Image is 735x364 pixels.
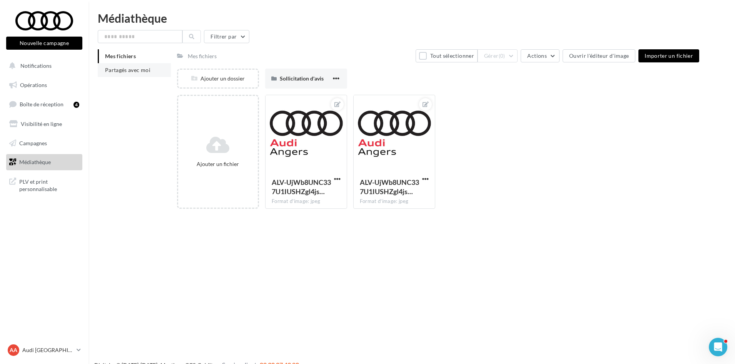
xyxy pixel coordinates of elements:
button: Ouvrir l'éditeur d'image [563,49,635,62]
span: (0) [499,53,505,59]
div: Ajouter un fichier [181,160,255,168]
span: Opérations [20,82,47,88]
button: Filtrer par [204,30,249,43]
button: Gérer(0) [478,49,518,62]
span: Partagés avec moi [105,67,150,73]
span: Notifications [20,62,52,69]
span: Médiathèque [19,159,51,165]
a: Visibilité en ligne [5,116,84,132]
span: Boîte de réception [20,101,63,107]
span: Visibilité en ligne [21,121,62,127]
span: Mes fichiers [105,53,136,59]
a: PLV et print personnalisable [5,173,84,196]
span: AA [10,346,17,354]
a: Opérations [5,77,84,93]
a: AA Audi [GEOGRAPHIC_DATA] [6,343,82,357]
p: Audi [GEOGRAPHIC_DATA] [22,346,73,354]
div: Médiathèque [98,12,726,24]
button: Notifications [5,58,81,74]
button: Tout sélectionner [416,49,477,62]
span: ALV-UjWb8UNC337U1IUSHZgl4jsp0qpIj6FHRHIO2n_7XUvB0oTDM8S_ [360,178,419,196]
span: PLV et print personnalisable [19,176,79,193]
div: Format d'image: jpeg [360,198,429,205]
div: 4 [73,102,79,108]
span: ALV-UjWb8UNC337U1IUSHZgl4jsp0qpIj6FHRHIO2n_7XUvB0oTDM8S_ [272,178,331,196]
a: Campagnes [5,135,84,151]
span: Sollicitation d'avis [280,75,324,82]
span: Campagnes [19,139,47,146]
div: Mes fichiers [188,52,217,60]
button: Actions [521,49,559,62]
span: Importer un fichier [645,52,693,59]
span: Actions [527,52,546,59]
button: Importer un fichier [638,49,699,62]
button: Nouvelle campagne [6,37,82,50]
iframe: Intercom live chat [709,338,727,356]
div: Ajouter un dossier [178,75,258,82]
a: Médiathèque [5,154,84,170]
a: Boîte de réception4 [5,96,84,112]
div: Format d'image: jpeg [272,198,341,205]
